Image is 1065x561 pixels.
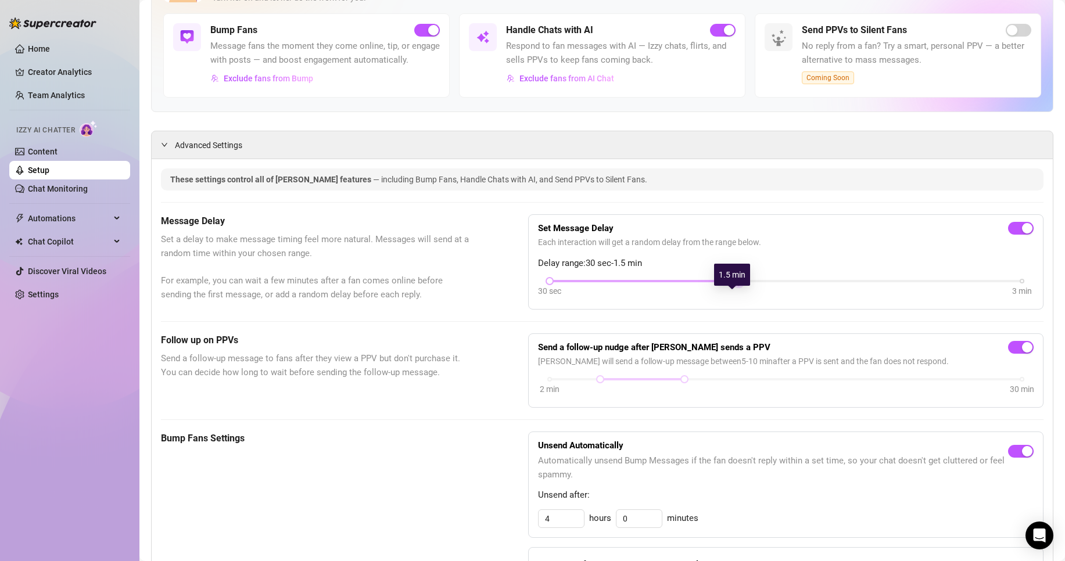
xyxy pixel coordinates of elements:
[538,488,1034,502] span: Unsend after:
[538,257,1034,271] span: Delay range: 30 sec - 1.5 min
[28,166,49,175] a: Setup
[28,147,58,156] a: Content
[771,30,790,48] img: silent-fans-ppv-o-N6Mmdf.svg
[161,333,470,347] h5: Follow up on PPVs
[506,69,615,88] button: Exclude fans from AI Chat
[161,138,175,151] div: expanded
[28,63,121,81] a: Creator Analytics
[15,214,24,223] span: thunderbolt
[161,233,470,301] span: Set a delay to make message timing feel more natural. Messages will send at a random time within ...
[210,23,257,37] h5: Bump Fans
[28,209,110,228] span: Automations
[170,175,373,184] span: These settings control all of [PERSON_NAME] features
[589,512,611,526] span: hours
[16,125,75,136] span: Izzy AI Chatter
[28,44,50,53] a: Home
[519,74,614,83] span: Exclude fans from AI Chat
[667,512,698,526] span: minutes
[538,454,1008,481] span: Automatically unsend Bump Messages if the fan doesn't reply within a set time, so your chat doesn...
[224,74,313,83] span: Exclude fans from Bump
[373,175,647,184] span: — including Bump Fans, Handle Chats with AI, and Send PPVs to Silent Fans.
[538,440,623,451] strong: Unsend Automatically
[802,23,907,37] h5: Send PPVs to Silent Fans
[1025,522,1053,549] div: Open Intercom Messenger
[538,223,614,233] strong: Set Message Delay
[28,232,110,251] span: Chat Copilot
[538,355,1034,368] span: [PERSON_NAME] will send a follow-up message between 5 - 10 min after a PPV is sent and the fan do...
[161,214,470,228] h5: Message Delay
[1012,285,1032,297] div: 3 min
[1010,383,1034,395] div: 30 min
[211,74,219,82] img: svg%3e
[80,120,98,137] img: AI Chatter
[161,431,470,445] h5: Bump Fans Settings
[161,352,470,379] span: Send a follow-up message to fans after they view a PPV but don't purchase it. You can decide how ...
[802,71,854,84] span: Coming Soon
[210,39,440,67] span: Message fans the moment they come online, tip, or engage with posts — and boost engagement automa...
[180,30,194,44] img: svg%3e
[15,238,23,246] img: Chat Copilot
[506,23,593,37] h5: Handle Chats with AI
[538,342,770,353] strong: Send a follow-up nudge after [PERSON_NAME] sends a PPV
[9,17,96,29] img: logo-BBDzfeDw.svg
[540,383,560,395] div: 2 min
[802,39,1031,67] span: No reply from a fan? Try a smart, personal PPV — a better alternative to mass messages.
[28,267,106,276] a: Discover Viral Videos
[506,39,736,67] span: Respond to fan messages with AI — Izzy chats, flirts, and sells PPVs to keep fans coming back.
[175,139,242,152] span: Advanced Settings
[28,290,59,299] a: Settings
[28,184,88,193] a: Chat Monitoring
[538,285,561,297] div: 30 sec
[28,91,85,100] a: Team Analytics
[714,264,750,286] div: 1.5 min
[538,236,1034,249] span: Each interaction will get a random delay from the range below.
[210,69,314,88] button: Exclude fans from Bump
[507,74,515,82] img: svg%3e
[476,30,490,44] img: svg%3e
[161,141,168,148] span: expanded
